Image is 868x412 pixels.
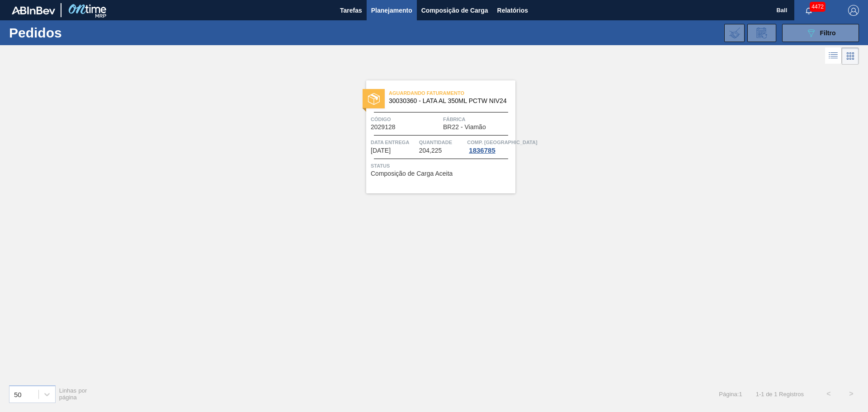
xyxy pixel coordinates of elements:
span: Data entrega [371,138,417,147]
span: Planejamento [371,5,412,16]
span: Página : 1 [719,391,742,398]
div: Importar Negociações dos Pedidos [724,24,745,42]
span: 4472 [810,2,826,12]
button: Filtro [782,24,859,42]
button: > [840,383,863,405]
img: status [368,93,380,105]
span: Linhas por página [59,387,87,401]
span: Código [371,115,441,124]
span: 30030360 - LATA AL 350ML PCTW NIV24 [389,98,508,104]
span: Relatórios [497,5,528,16]
div: 1836785 [467,147,497,154]
span: Filtro [820,29,836,37]
div: Solicitação de Revisão de Pedidos [747,24,776,42]
span: Composição de Carga [421,5,488,16]
a: Comp. [GEOGRAPHIC_DATA]1836785 [467,138,513,154]
span: Quantidade [419,138,465,147]
span: Fábrica [443,115,513,124]
button: Notificações [794,4,823,17]
a: statusAguardando Faturamento30030360 - LATA AL 350ML PCTW NIV24Código2029128FábricaBR22 - ViamãoD... [353,80,515,193]
span: 1 - 1 de 1 Registros [756,391,804,398]
span: Composição de Carga Aceita [371,170,453,177]
img: Logout [848,5,859,16]
span: 2029128 [371,124,396,131]
span: Comp. Carga [467,138,537,147]
span: 20/09/2025 [371,147,391,154]
span: Tarefas [340,5,362,16]
div: Visão em Lista [825,47,842,65]
span: BR22 - Viamão [443,124,486,131]
div: Visão em Cards [842,47,859,65]
button: < [817,383,840,405]
img: TNhmsLtSVTkK8tSr43FrP2fwEKptu5GPRR3wAAAABJRU5ErkJggg== [12,6,55,14]
div: 50 [14,390,22,398]
h1: Pedidos [9,28,144,38]
span: Status [371,161,513,170]
span: Aguardando Faturamento [389,89,515,98]
span: 204,225 [419,147,442,154]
